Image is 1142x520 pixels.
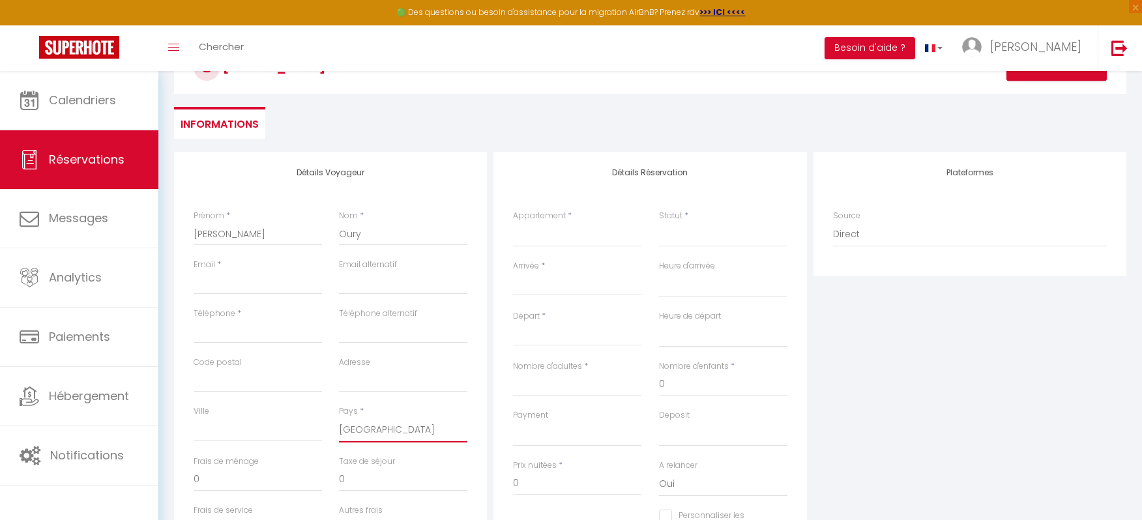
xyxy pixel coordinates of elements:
[513,360,582,373] label: Nombre d'adultes
[194,504,253,517] label: Frais de service
[194,356,242,369] label: Code postal
[49,328,110,345] span: Paiements
[700,7,746,18] a: >>> ICI <<<<
[174,107,265,139] li: Informations
[339,405,358,418] label: Pays
[194,405,209,418] label: Ville
[50,447,124,463] span: Notifications
[1111,40,1128,56] img: logout
[513,168,787,177] h4: Détails Réservation
[194,259,215,271] label: Email
[659,459,697,472] label: A relancer
[339,210,358,222] label: Nom
[659,360,729,373] label: Nombre d'enfants
[513,409,548,422] label: Payment
[339,504,383,517] label: Autres frais
[49,269,102,285] span: Analytics
[513,260,539,272] label: Arrivée
[194,308,235,320] label: Téléphone
[513,210,566,222] label: Appartement
[49,210,108,226] span: Messages
[39,36,119,59] img: Super Booking
[339,259,397,271] label: Email alternatif
[339,455,395,468] label: Taxe de séjour
[513,459,557,472] label: Prix nuitées
[659,210,682,222] label: Statut
[990,38,1081,55] span: [PERSON_NAME]
[49,92,116,108] span: Calendriers
[659,409,690,422] label: Deposit
[833,210,860,222] label: Source
[339,356,370,369] label: Adresse
[194,210,224,222] label: Prénom
[962,37,982,57] img: ...
[49,388,129,404] span: Hébergement
[952,25,1098,71] a: ... [PERSON_NAME]
[339,308,417,320] label: Téléphone alternatif
[659,310,721,323] label: Heure de départ
[189,25,254,71] a: Chercher
[825,37,915,59] button: Besoin d'aide ?
[659,260,715,272] label: Heure d'arrivée
[49,151,124,167] span: Réservations
[194,455,259,468] label: Frais de ménage
[833,168,1107,177] h4: Plateformes
[199,40,244,53] span: Chercher
[194,168,467,177] h4: Détails Voyageur
[513,310,540,323] label: Départ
